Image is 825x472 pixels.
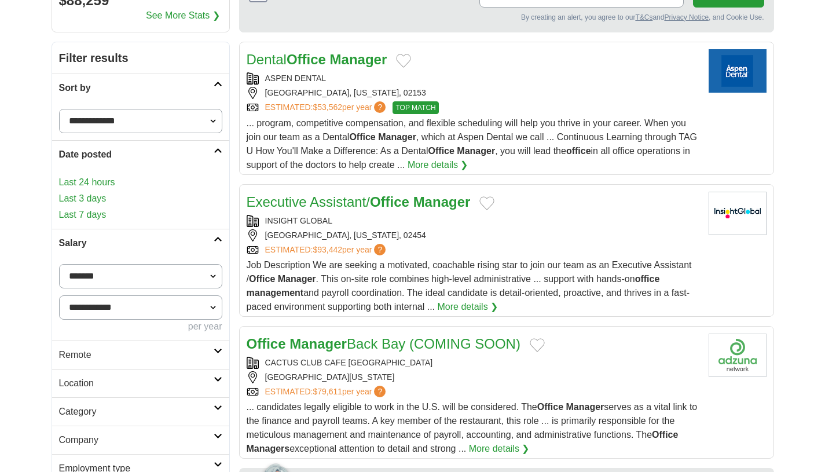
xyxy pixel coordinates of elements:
a: More details ❯ [408,158,468,172]
div: per year [59,320,222,334]
span: TOP MATCH [393,101,438,114]
span: ? [374,244,386,255]
strong: office [566,146,591,156]
strong: Manager [378,132,416,142]
strong: Office [287,52,326,67]
button: Add to favorite jobs [479,196,494,210]
button: Add to favorite jobs [396,54,411,68]
div: By creating an alert, you agree to our and , and Cookie Use. [249,12,764,23]
strong: Manager [413,194,471,210]
h2: Date posted [59,148,214,162]
a: Salary [52,229,229,257]
div: [GEOGRAPHIC_DATA], [US_STATE], 02454 [247,229,699,242]
h2: Category [59,405,214,419]
a: ESTIMATED:$93,442per year? [265,244,388,256]
a: ESTIMATED:$79,611per year? [265,386,388,398]
a: T&Cs [635,13,652,21]
strong: Office [247,336,286,352]
strong: Manager [566,402,604,412]
a: Location [52,369,229,397]
strong: management [247,288,304,298]
span: $53,562 [313,103,342,112]
a: Office ManagerBack Bay (COMING SOON) [247,336,520,352]
strong: Office [428,146,454,156]
span: Job Description We are seeking a motivated, coachable rising star to join our team as an Executiv... [247,260,692,312]
strong: Office [349,132,375,142]
a: Last 24 hours [59,175,222,189]
strong: Office [370,194,409,210]
h2: Sort by [59,81,214,95]
h2: Salary [59,236,214,250]
a: Privacy Notice [664,13,709,21]
div: [GEOGRAPHIC_DATA][US_STATE] [247,371,699,383]
a: ESTIMATED:$53,562per year? [265,101,388,114]
a: Date posted [52,140,229,169]
strong: Office [652,430,678,440]
div: CACTUS CLUB CAFE [GEOGRAPHIC_DATA] [247,357,699,369]
img: Aspen Dental logo [709,49,767,93]
strong: office [635,274,660,284]
strong: Office [537,402,563,412]
a: DentalOffice Manager [247,52,387,67]
span: ? [374,386,386,397]
a: Last 3 days [59,192,222,206]
span: $93,442 [313,245,342,254]
span: ? [374,101,386,113]
span: ... program, competitive compensation, and flexible scheduling will help you thrive in your caree... [247,118,698,170]
strong: Manager [289,336,347,352]
a: Sort by [52,74,229,102]
a: ASPEN DENTAL [265,74,327,83]
a: Last 7 days [59,208,222,222]
img: Company logo [709,334,767,377]
h2: Remote [59,348,214,362]
button: Add to favorite jobs [530,338,545,352]
strong: Manager [330,52,387,67]
h2: Location [59,376,214,390]
strong: Manager [457,146,495,156]
a: INSIGHT GLOBAL [265,216,332,225]
img: Insight Global logo [709,192,767,235]
strong: Manager [278,274,316,284]
span: ... candidates legally eligible to work in the U.S. will be considered. The serves as a vital lin... [247,402,698,453]
strong: Managers [247,444,290,453]
a: Category [52,397,229,426]
h2: Filter results [52,42,229,74]
div: [GEOGRAPHIC_DATA], [US_STATE], 02153 [247,87,699,99]
span: $79,611 [313,387,342,396]
h2: Company [59,433,214,447]
a: Executive Assistant/Office Manager [247,194,471,210]
a: See More Stats ❯ [146,9,220,23]
a: Company [52,426,229,454]
strong: Office [249,274,275,284]
a: Remote [52,341,229,369]
a: More details ❯ [438,300,498,314]
a: More details ❯ [469,442,530,456]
